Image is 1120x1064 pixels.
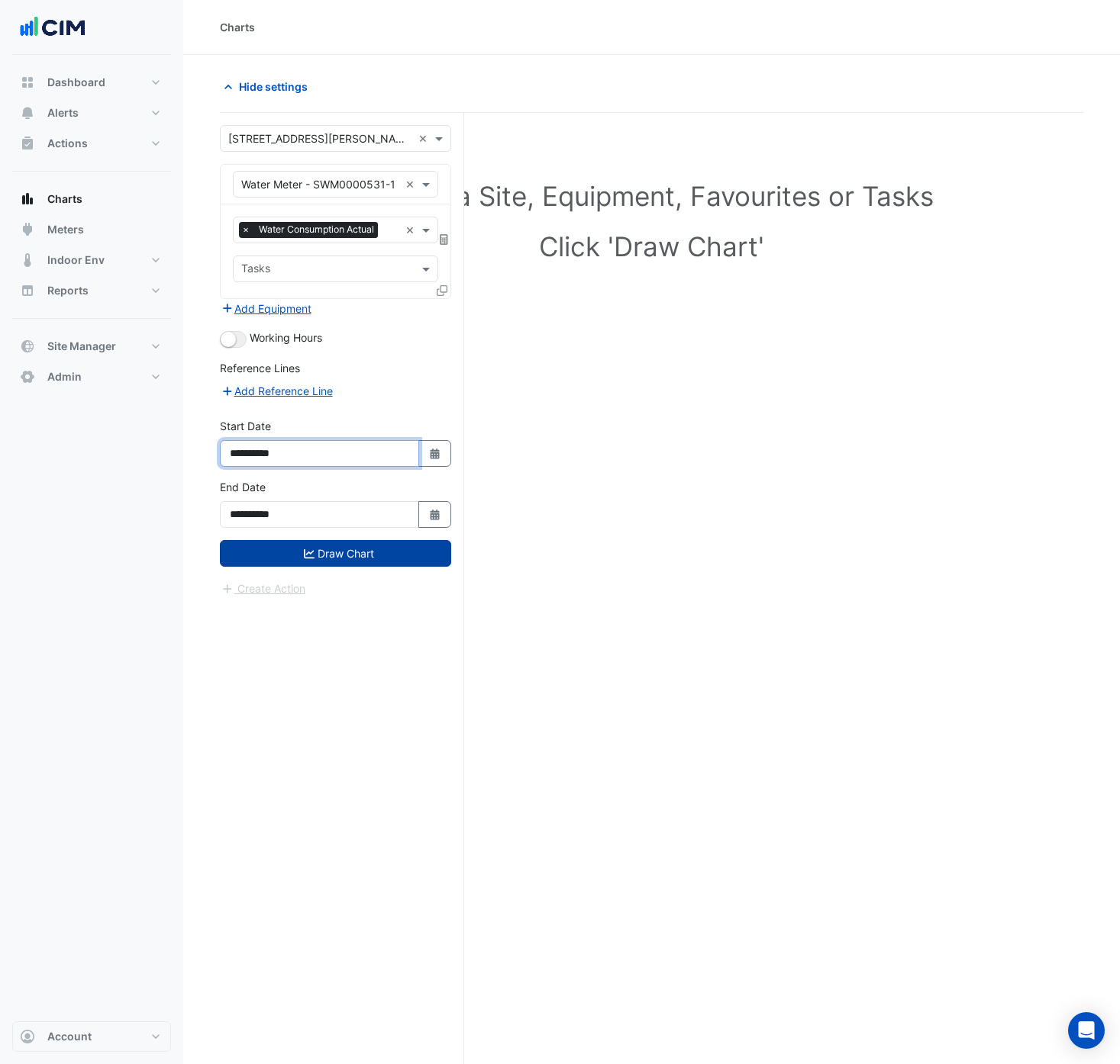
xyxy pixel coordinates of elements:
[20,339,35,354] app-icon: Site Manager
[220,540,451,567] button: Draw Chart
[47,369,82,384] span: Admin
[1068,1012,1105,1049] div: Open Intercom Messenger
[220,19,255,35] div: Charts
[220,300,312,317] button: Add Equipment
[18,12,87,43] img: Company Logo
[20,105,35,121] app-icon: Alerts
[20,369,35,384] app-icon: Admin
[12,67,171,98] button: Dashboard
[12,128,171,159] button: Actions
[47,252,105,268] span: Indoor Env
[253,230,1050,262] h1: Click 'Draw Chart'
[47,1029,92,1044] span: Account
[12,214,171,245] button: Meters
[12,1021,171,1052] button: Account
[12,362,171,392] button: Admin
[47,339,116,354] span: Site Manager
[47,105,79,121] span: Alerts
[405,222,418,238] span: Clear
[20,75,35,90] app-icon: Dashboard
[405,176,418,192] span: Clear
[12,245,171,275] button: Indoor Env
[47,191,82,207] span: Charts
[12,98,171,128] button: Alerts
[239,222,253,237] span: ×
[12,184,171,214] button: Charts
[255,222,378,237] span: Water Consumption Actual
[220,479,266,495] label: End Date
[239,79,308,95] span: Hide settings
[20,252,35,268] app-icon: Indoor Env
[20,283,35,298] app-icon: Reports
[20,191,35,207] app-icon: Charts
[253,180,1050,212] h1: Select a Site, Equipment, Favourites or Tasks
[220,382,334,400] button: Add Reference Line
[47,136,88,151] span: Actions
[20,136,35,151] app-icon: Actions
[47,222,84,237] span: Meters
[220,73,318,100] button: Hide settings
[12,331,171,362] button: Site Manager
[437,233,451,246] span: Choose Function
[437,284,447,297] span: Clone Favourites and Tasks from this Equipment to other Equipment
[250,331,322,344] span: Working Hours
[47,283,89,298] span: Reports
[20,222,35,237] app-icon: Meters
[418,130,431,146] span: Clear
[428,508,442,521] fa-icon: Select Date
[47,75,105,90] span: Dashboard
[428,447,442,460] fa-icon: Select Date
[220,360,300,376] label: Reference Lines
[220,418,271,434] label: Start Date
[12,275,171,306] button: Reports
[220,580,306,593] app-escalated-ticket-create-button: Please draw the charts first
[239,260,270,280] div: Tasks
